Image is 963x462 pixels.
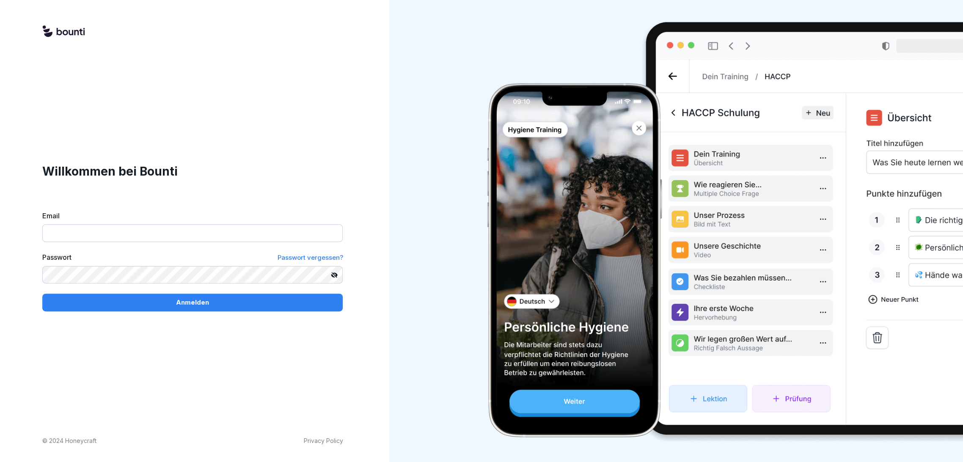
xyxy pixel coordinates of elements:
p: Anmelden [176,298,209,307]
img: logo.svg [42,25,85,38]
a: Privacy Policy [303,436,343,445]
p: © 2024 Honeycraft [42,436,96,445]
h1: Willkommen bei Bounti [42,162,343,180]
label: Passwort [42,252,72,263]
a: Passwort vergessen? [277,252,343,263]
button: Anmelden [42,294,343,311]
label: Email [42,211,343,221]
span: Passwort vergessen? [277,253,343,261]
